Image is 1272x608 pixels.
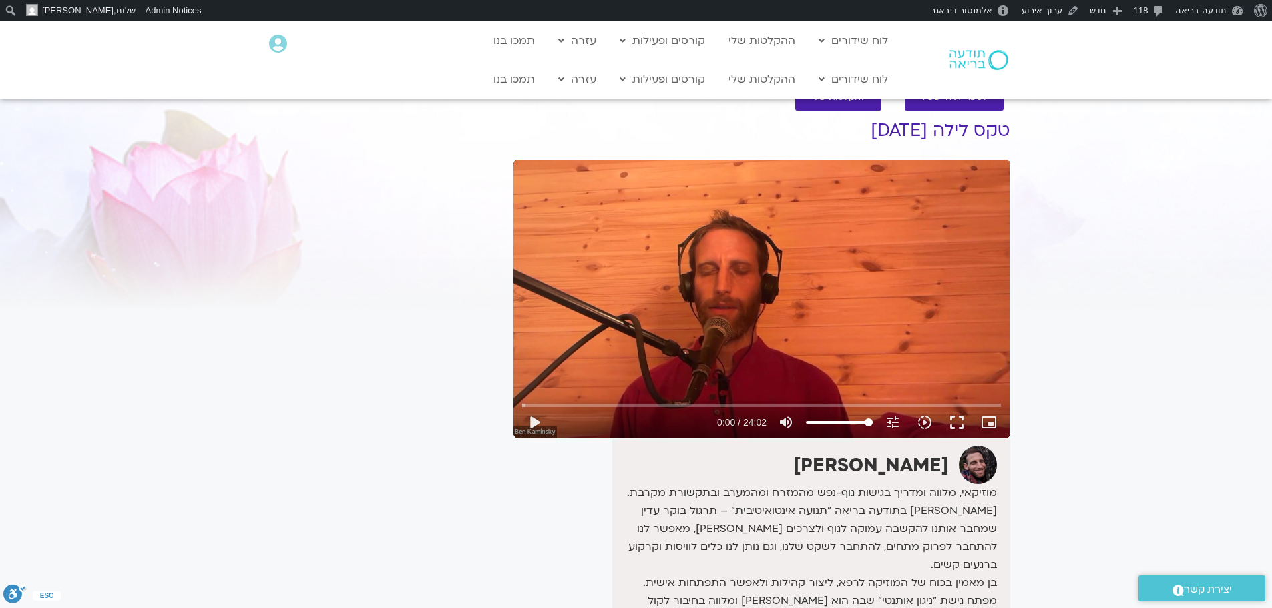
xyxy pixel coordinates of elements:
h1: טקס לילה [DATE] [513,121,1010,141]
span: לספריית ה-VOD [921,93,988,103]
a: עזרה [552,28,603,53]
span: יצירת קשר [1184,581,1232,599]
a: יצירת קשר [1138,575,1265,601]
a: לוח שידורים [812,67,895,92]
a: ההקלטות שלי [722,28,802,53]
strong: [PERSON_NAME] [793,452,949,478]
span: [PERSON_NAME] [42,5,114,15]
a: לוח שידורים [812,28,895,53]
img: בן קמינסקי [959,446,997,484]
a: קורסים ופעילות [613,28,712,53]
span: להקלטות שלי [811,93,865,103]
img: תודעה בריאה [949,50,1008,70]
a: תמכו בנו [487,67,542,92]
p: מוזיקאי, מלווה ומדריך בגישות גוף-נפש מהמזרח ומהמערב ובתקשורת מקרבת. [PERSON_NAME] בתודעה בריאה ״ת... [616,484,996,574]
a: קורסים ופעילות [613,67,712,92]
a: תמכו בנו [487,28,542,53]
a: ההקלטות שלי [722,67,802,92]
a: עזרה [552,67,603,92]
